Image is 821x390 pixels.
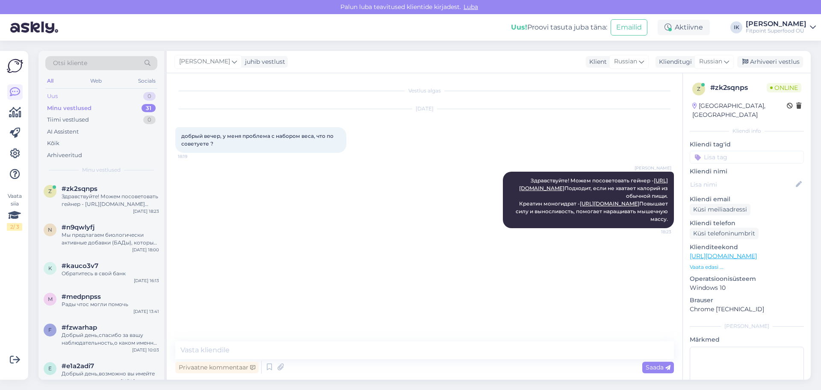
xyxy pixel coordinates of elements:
span: [PERSON_NAME] [179,57,230,66]
p: Windows 10 [690,283,804,292]
span: f [48,327,52,333]
div: # zk2sqnps [710,83,767,93]
div: Socials [136,75,157,86]
div: Добрый день,возможно вы имейте ввиду данные товары [URL][DOMAIN_NAME] [62,370,159,385]
div: 0 [143,116,156,124]
div: [GEOGRAPHIC_DATA], [GEOGRAPHIC_DATA] [692,101,787,119]
a: [URL][DOMAIN_NAME] [690,252,757,260]
div: 2 / 3 [7,223,22,231]
span: Minu vestlused [82,166,121,174]
span: z [48,188,52,194]
span: Russian [699,57,722,66]
div: Privaatne kommentaar [175,362,259,373]
div: Здравствуйте! Можем посоветовать гейнер - [URL][DOMAIN_NAME] Подходит, если не хватает калорий из... [62,193,159,208]
p: Brauser [690,296,804,305]
div: [DATE] 10:03 [132,347,159,353]
div: [PERSON_NAME] [746,21,806,27]
span: Luba [461,3,481,11]
div: Fitpoint Superfood OÜ [746,27,806,34]
a: [PERSON_NAME]Fitpoint Superfood OÜ [746,21,816,34]
span: Online [767,83,801,92]
span: добрый вечер, у меня проблема с набором веса, что по советуете ? [181,133,335,147]
div: Arhiveeri vestlus [737,56,803,68]
div: Vaata siia [7,192,22,231]
span: Saada [646,363,670,371]
div: Рады чтос могли помочь [62,301,159,308]
span: #fzwarhap [62,324,97,331]
span: #kauco3v7 [62,262,98,270]
div: Tiimi vestlused [47,116,89,124]
div: [PERSON_NAME] [690,322,804,330]
div: Klient [586,57,607,66]
span: #medpnpss [62,293,101,301]
span: Здравствуйте! Можем посоветовать гейнер - Подходит, если не хватает калорий из обычной пищи. Креа... [516,177,669,222]
span: 18:19 [178,153,210,160]
span: [PERSON_NAME] [635,165,671,171]
span: Russian [614,57,637,66]
div: Обратитесь в свой банк [62,270,159,277]
div: 31 [142,104,156,113]
p: Klienditeekond [690,243,804,252]
div: [DATE] [175,105,674,113]
p: Kliendi tag'id [690,140,804,149]
img: Askly Logo [7,58,23,74]
p: Chrome [TECHNICAL_ID] [690,305,804,314]
div: Web [89,75,103,86]
p: Märkmed [690,335,804,344]
div: 0 [143,92,156,101]
a: [URL][DOMAIN_NAME] [580,200,639,207]
div: Klienditugi [656,57,692,66]
input: Lisa tag [690,151,804,164]
div: [DATE] 18:23 [133,208,159,214]
span: #n9qwlyfj [62,223,95,231]
p: Operatsioonisüsteem [690,274,804,283]
div: Küsi meiliaadressi [690,204,750,215]
div: IK [730,21,742,33]
span: k [48,265,52,271]
span: e [48,365,52,372]
div: Мы предлагаем биологически активные добавки (БАДы), которые предназначены для поддержки организма... [62,231,159,247]
span: #e1a2adi7 [62,362,94,370]
div: Uus [47,92,58,101]
p: Kliendi email [690,195,804,204]
p: Kliendi telefon [690,219,804,228]
button: Emailid [611,19,647,36]
div: juhib vestlust [242,57,285,66]
div: Kõik [47,139,59,148]
span: n [48,226,52,233]
div: All [45,75,55,86]
span: 18:23 [639,229,671,235]
div: [DATE] 13:41 [133,308,159,315]
div: AI Assistent [47,128,79,136]
div: Добрый день,спасибо за вашу наблюдательность,о каком именно товаре идет речь? [62,331,159,347]
div: Proovi tasuta juba täna: [511,22,607,33]
span: m [48,296,53,302]
span: Otsi kliente [53,59,87,68]
div: Minu vestlused [47,104,92,113]
input: Lisa nimi [690,180,794,189]
div: [DATE] 18:00 [132,247,159,253]
b: Uus! [511,23,527,31]
div: Vestlus algas [175,87,674,95]
div: [DATE] 16:13 [134,277,159,284]
p: Vaata edasi ... [690,263,804,271]
div: Aktiivne [658,20,710,35]
div: Arhiveeritud [47,151,82,160]
div: Kliendi info [690,127,804,135]
div: Küsi telefoninumbrit [690,228,759,239]
span: z [697,86,700,92]
p: Kliendi nimi [690,167,804,176]
span: #zk2sqnps [62,185,97,193]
